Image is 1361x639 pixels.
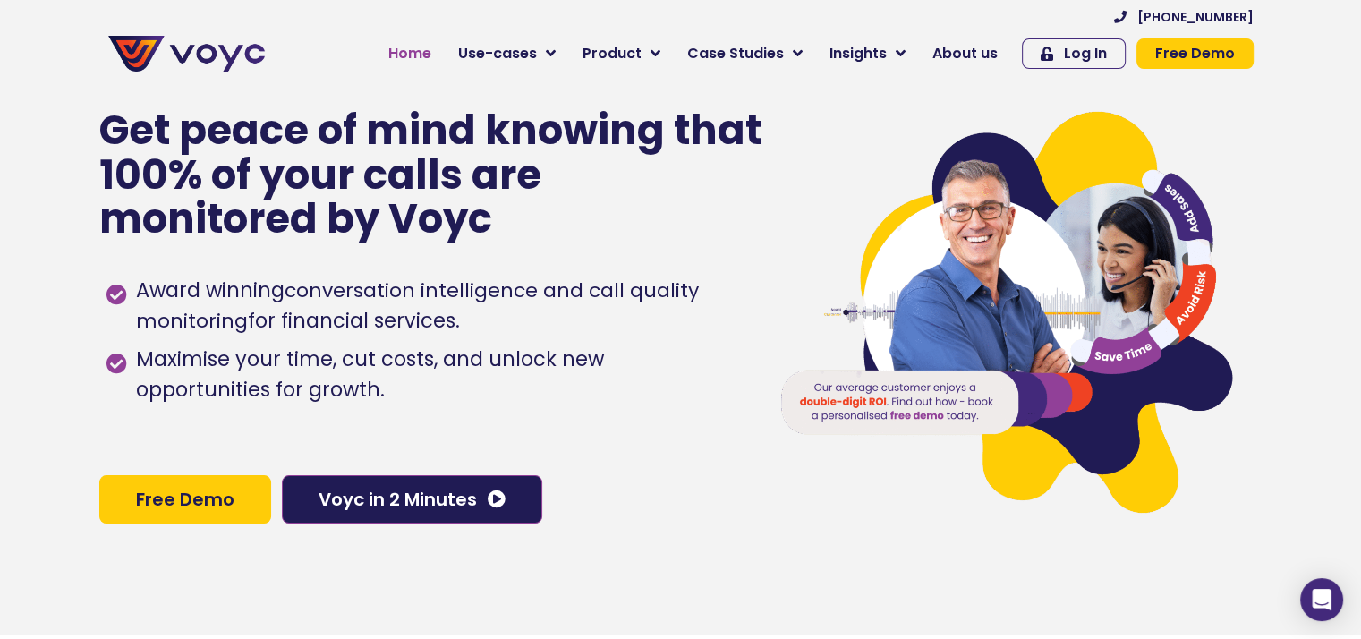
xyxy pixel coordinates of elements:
[282,475,542,524] a: Voyc in 2 Minutes
[1155,47,1235,61] span: Free Demo
[1300,578,1343,621] div: Open Intercom Messenger
[1022,38,1126,69] a: Log In
[1137,11,1254,23] span: [PHONE_NUMBER]
[319,490,477,508] span: Voyc in 2 Minutes
[687,43,784,64] span: Case Studies
[829,43,887,64] span: Insights
[136,490,234,508] span: Free Demo
[816,36,919,72] a: Insights
[99,108,764,242] p: Get peace of mind knowing that 100% of your calls are monitored by Voyc
[1064,47,1107,61] span: Log In
[99,475,271,524] a: Free Demo
[136,277,699,335] h1: conversation intelligence and call quality monitoring
[237,145,298,166] span: Job title
[388,43,431,64] span: Home
[919,36,1011,72] a: About us
[569,36,674,72] a: Product
[674,36,816,72] a: Case Studies
[1136,38,1254,69] a: Free Demo
[132,276,743,337] span: Award winning for financial services.
[375,36,445,72] a: Home
[237,72,282,92] span: Phone
[132,345,743,405] span: Maximise your time, cut costs, and unlock new opportunities for growth.
[458,43,537,64] span: Use-cases
[932,43,998,64] span: About us
[445,36,569,72] a: Use-cases
[108,36,265,72] img: voyc-full-logo
[369,372,453,390] a: Privacy Policy
[1114,11,1254,23] a: [PHONE_NUMBER]
[583,43,642,64] span: Product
